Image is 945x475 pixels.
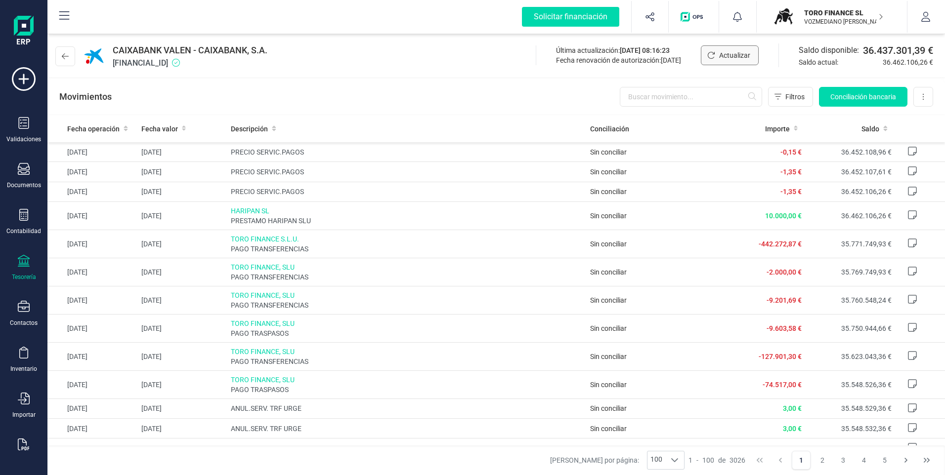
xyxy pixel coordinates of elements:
button: Page 2 [813,451,832,470]
span: Sin conciliar [590,168,627,176]
span: PRECIO SERVIC.PAGOS [231,147,582,157]
td: 36.462.106,26 € [806,201,896,230]
button: Conciliación bancaria [819,87,907,107]
span: Conciliación bancaria [830,92,896,102]
span: Fecha valor [141,124,178,134]
span: de [718,455,726,465]
td: 35.769.749,93 € [806,258,896,286]
div: Validaciones [6,135,41,143]
span: Sin conciliar [590,324,627,332]
span: Actualizar [719,50,750,60]
span: Saldo [861,124,879,134]
span: -442.272,87 € [759,240,802,248]
div: Inventario [10,365,37,373]
span: TORO FINANCE, SLU [231,290,582,300]
div: Tesorería [12,273,36,281]
span: PRESTAMO HARIPAN SLU [231,216,582,226]
span: PRECIO SERVIC.PAGOS [231,187,582,197]
span: -2.000,00 € [767,268,802,276]
div: Importar [12,411,36,419]
td: [DATE] [47,142,137,162]
span: PRECIO SERVIC.PAGOS [231,167,582,177]
button: Next Page [897,451,915,470]
span: Filtros [785,92,805,102]
button: Last Page [917,451,936,470]
span: Saldo actual: [799,57,879,67]
span: Sin conciliar [590,188,627,196]
td: [DATE] [47,370,137,398]
span: Sin conciliar [590,212,627,220]
td: [DATE] [137,230,227,258]
span: PAGO TRANSFERENCIAS [231,300,582,310]
td: [DATE] [47,162,137,182]
td: [DATE] [137,182,227,201]
span: -9.603,58 € [767,324,802,332]
td: [DATE] [47,419,137,438]
div: [PERSON_NAME] por página: [550,451,685,470]
span: Sin conciliar [590,268,627,276]
td: [DATE] [137,286,227,314]
button: Logo de OPS [675,1,713,33]
div: Contactos [10,319,38,327]
span: TORO FINANCE, SLU [231,318,582,328]
span: ANUL.SERV. TRF URGE [231,403,582,413]
td: [DATE] [137,398,227,418]
span: 1 [688,455,692,465]
button: Page 1 [792,451,811,470]
span: 10.000,00 € [765,212,802,220]
img: Logo de OPS [681,12,707,22]
td: [DATE] [137,419,227,438]
span: Sin conciliar [590,381,627,389]
button: Page 5 [875,451,894,470]
div: Documentos [7,181,41,189]
button: Previous Page [771,451,790,470]
td: [DATE] [137,162,227,182]
span: PAGO TRANSFERENCIAS [231,244,582,254]
span: Sin conciliar [590,425,627,433]
span: Sin conciliar [590,353,627,360]
span: 100 [702,455,714,465]
span: TORO FINANCE, SLU [231,375,582,385]
td: [DATE] [47,258,137,286]
td: 35.750.944,66 € [806,314,896,342]
span: 36.462.106,26 € [883,57,933,67]
span: Conciliación [590,124,629,134]
td: [DATE] [47,182,137,201]
div: Contabilidad [6,227,41,235]
span: -0,15 € [780,148,802,156]
button: Filtros [768,87,813,107]
button: Solicitar financiación [510,1,631,33]
span: 3,00 € [783,404,802,412]
span: CAIXABANK VALEN - CAIXABANK, S.A. [113,43,267,57]
div: - [688,455,745,465]
button: Page 3 [834,451,853,470]
td: 35.623.043,36 € [806,342,896,370]
span: Descripción [231,124,268,134]
span: -1,35 € [780,168,802,176]
td: 35.771.749,93 € [806,230,896,258]
span: [FINANCIAL_ID] [113,57,267,69]
p: TORO FINANCE SL [804,8,883,18]
span: PAGO TRANSFERENCIAS [231,272,582,282]
td: 36.452.108,96 € [806,142,896,162]
span: [DATE] [661,56,681,64]
span: Importe [765,124,790,134]
span: Sin conciliar [590,148,627,156]
span: -3,00 € [780,444,802,452]
span: Fecha operación [67,124,120,134]
td: [DATE] [137,370,227,398]
button: TOTORO FINANCE SLVOZMEDIANO [PERSON_NAME] [PERSON_NAME] [769,1,895,33]
span: 100 [647,451,665,469]
td: 35.548.532,36 € [806,419,896,438]
span: -1,35 € [780,188,802,196]
td: [DATE] [47,286,137,314]
span: Sin conciliar [590,404,627,412]
span: TORO FINANCE S.L.U. [231,234,582,244]
span: TORO FINANCE, SLU [231,262,582,272]
span: Saldo disponible: [799,44,859,56]
div: Última actualización: [556,45,681,55]
td: [DATE] [47,201,137,230]
button: Page 4 [855,451,873,470]
p: VOZMEDIANO [PERSON_NAME] [PERSON_NAME] [804,18,883,26]
td: [DATE] [47,398,137,418]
